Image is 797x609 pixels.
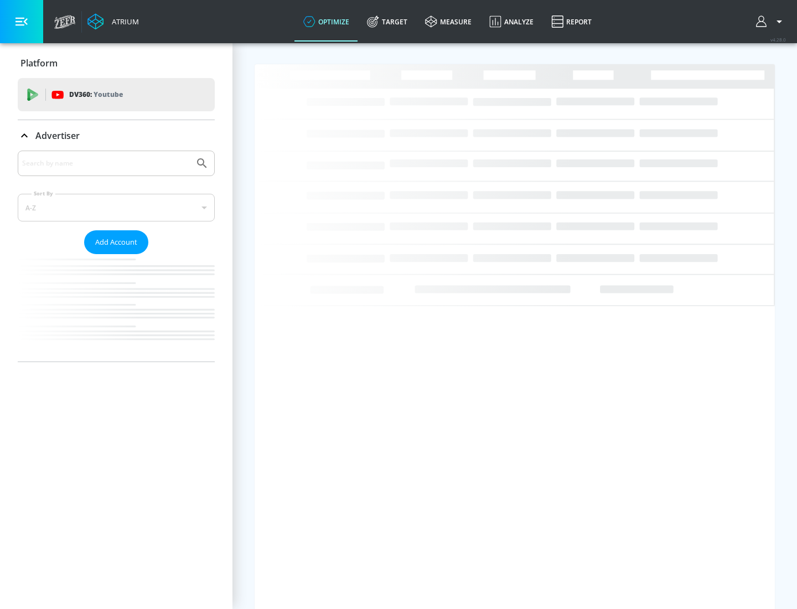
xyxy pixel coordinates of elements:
[84,230,148,254] button: Add Account
[69,89,123,101] p: DV360:
[294,2,358,42] a: optimize
[416,2,480,42] a: measure
[480,2,542,42] a: Analyze
[94,89,123,100] p: Youtube
[18,78,215,111] div: DV360: Youtube
[22,156,190,171] input: Search by name
[358,2,416,42] a: Target
[107,17,139,27] div: Atrium
[35,130,80,142] p: Advertiser
[18,48,215,79] div: Platform
[18,254,215,362] nav: list of Advertiser
[20,57,58,69] p: Platform
[87,13,139,30] a: Atrium
[18,151,215,362] div: Advertiser
[542,2,601,42] a: Report
[770,37,786,43] span: v 4.28.0
[95,236,137,249] span: Add Account
[18,194,215,221] div: A-Z
[18,120,215,151] div: Advertiser
[32,190,55,197] label: Sort By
